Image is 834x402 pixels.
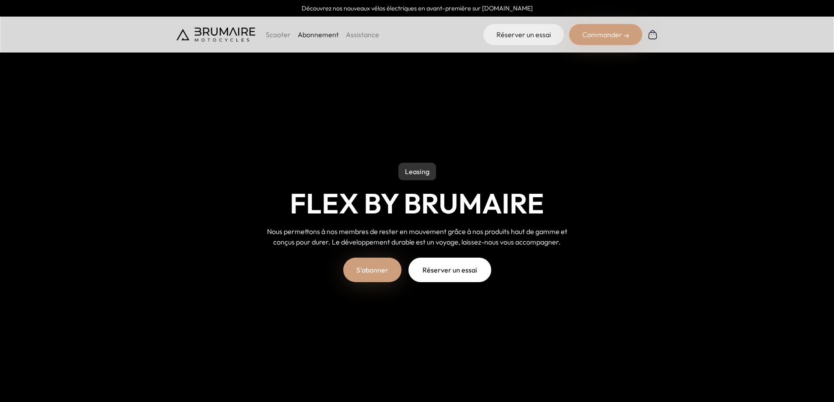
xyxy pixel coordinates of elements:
img: Brumaire Motocycles [176,28,255,42]
a: Abonnement [298,30,339,39]
a: S'abonner [343,258,401,282]
img: Panier [647,29,658,40]
img: right-arrow-2.png [624,33,629,38]
a: Réserver un essai [408,258,491,282]
p: Leasing [398,163,436,180]
div: Commander [569,24,642,45]
h1: Flex by Brumaire [290,187,544,220]
p: Scooter [266,29,291,40]
a: Assistance [346,30,379,39]
span: Nous permettons à nos membres de rester en mouvement grâce à nos produits haut de gamme et conçus... [267,227,567,246]
a: Réserver un essai [483,24,564,45]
